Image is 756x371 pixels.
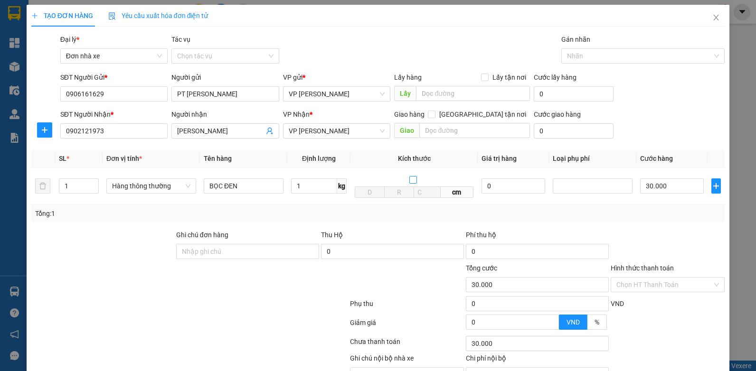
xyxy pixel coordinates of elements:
[349,317,465,334] div: Giảm giá
[66,49,162,63] span: Đơn nhà xe
[106,155,142,162] span: Đơn vị tính
[611,264,674,272] label: Hình thức thanh toán
[31,12,38,19] span: plus
[171,36,190,43] label: Tác vụ
[349,298,465,315] div: Phụ thu
[640,155,673,162] span: Cước hàng
[108,12,116,20] img: icon
[384,186,414,198] input: R
[176,231,228,239] label: Ghi chú đơn hàng
[534,74,576,81] label: Cước lấy hàng
[204,155,232,162] span: Tên hàng
[171,72,279,83] div: Người gửi
[466,230,609,244] div: Phí thu hộ
[266,127,274,135] span: user-add
[534,86,614,102] input: Cước lấy hàng
[567,318,580,326] span: VND
[534,111,581,118] label: Cước giao hàng
[435,109,530,120] span: [GEOGRAPHIC_DATA] tận nơi
[176,244,319,259] input: Ghi chú đơn hàng
[611,300,624,307] span: VND
[289,124,385,138] span: VP LÊ HỒNG PHONG
[60,36,79,43] span: Đại lý
[35,208,293,219] div: Tổng: 1
[112,179,190,193] span: Hàng thông thường
[349,336,465,353] div: Chưa thanh toán
[394,123,419,138] span: Giao
[441,186,473,198] span: cm
[398,155,431,162] span: Kích thước
[302,155,336,162] span: Định lượng
[283,72,391,83] div: VP gửi
[289,87,385,101] span: VP Trần Khát Chân
[534,123,614,139] input: Cước giao hàng
[561,36,590,43] label: Gán nhãn
[204,178,283,194] input: VD: Bàn, Ghế
[595,318,599,326] span: %
[549,149,636,168] th: Loại phụ phí
[59,155,66,162] span: SL
[711,178,721,194] button: plus
[712,14,720,21] span: close
[416,86,529,101] input: Dọc đường
[466,264,497,272] span: Tổng cước
[350,353,464,367] div: Ghi chú nội bộ nhà xe
[466,353,609,367] div: Chi phí nội bộ
[108,12,208,19] span: Yêu cầu xuất hóa đơn điện tử
[482,178,545,194] input: 0
[283,111,310,118] span: VP Nhận
[321,231,343,239] span: Thu Hộ
[482,155,517,162] span: Giá trị hàng
[394,74,422,81] span: Lấy hàng
[60,72,168,83] div: SĐT Người Gửi
[703,5,729,31] button: Close
[394,111,425,118] span: Giao hàng
[37,122,52,138] button: plus
[712,182,720,190] span: plus
[60,109,168,120] div: SĐT Người Nhận
[35,178,50,194] button: delete
[355,186,385,198] input: D
[394,86,416,101] span: Lấy
[414,186,441,198] input: C
[31,12,93,19] span: TẠO ĐƠN HÀNG
[337,178,347,194] span: kg
[38,126,52,134] span: plus
[171,109,279,120] div: Người nhận
[489,72,530,83] span: Lấy tận nơi
[419,123,529,138] input: Dọc đường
